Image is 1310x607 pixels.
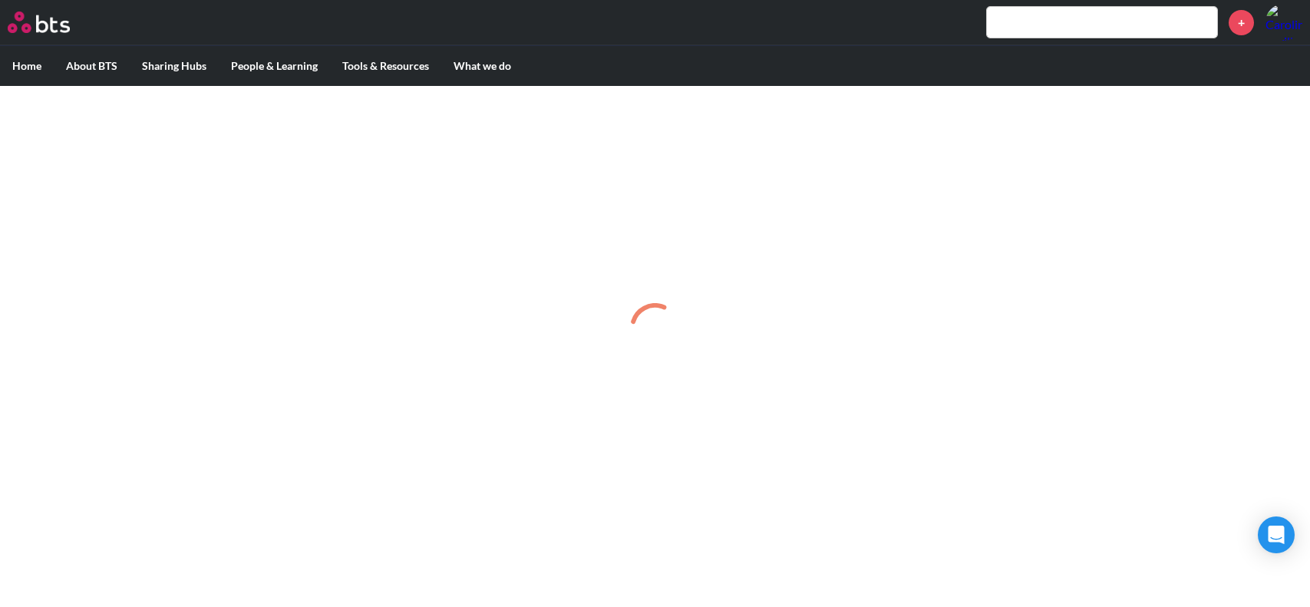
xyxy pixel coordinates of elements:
[1229,10,1254,35] a: +
[219,46,330,86] label: People & Learning
[441,46,523,86] label: What we do
[330,46,441,86] label: Tools & Resources
[8,12,70,33] img: BTS Logo
[8,12,98,33] a: Go home
[1265,4,1302,41] a: Profile
[1265,4,1302,41] img: Carolina Sevilla
[54,46,130,86] label: About BTS
[130,46,219,86] label: Sharing Hubs
[1258,516,1295,553] div: Open Intercom Messenger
